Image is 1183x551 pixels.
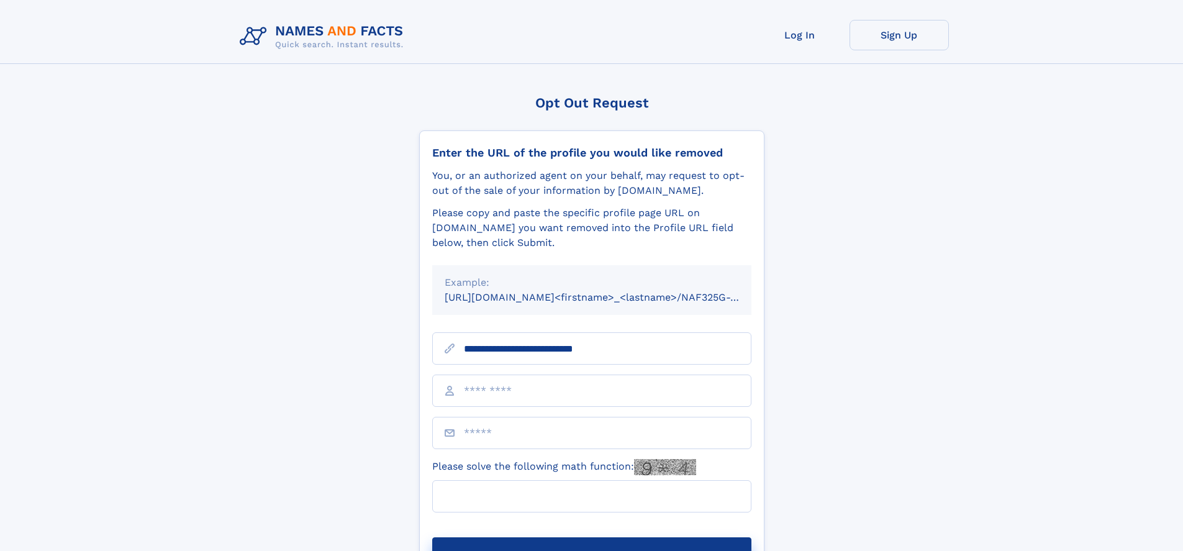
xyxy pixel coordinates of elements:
div: Example: [445,275,739,290]
label: Please solve the following math function: [432,459,696,475]
div: Enter the URL of the profile you would like removed [432,146,751,160]
a: Sign Up [850,20,949,50]
a: Log In [750,20,850,50]
img: Logo Names and Facts [235,20,414,53]
div: Opt Out Request [419,95,764,111]
small: [URL][DOMAIN_NAME]<firstname>_<lastname>/NAF325G-xxxxxxxx [445,291,775,303]
div: You, or an authorized agent on your behalf, may request to opt-out of the sale of your informatio... [432,168,751,198]
div: Please copy and paste the specific profile page URL on [DOMAIN_NAME] you want removed into the Pr... [432,206,751,250]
